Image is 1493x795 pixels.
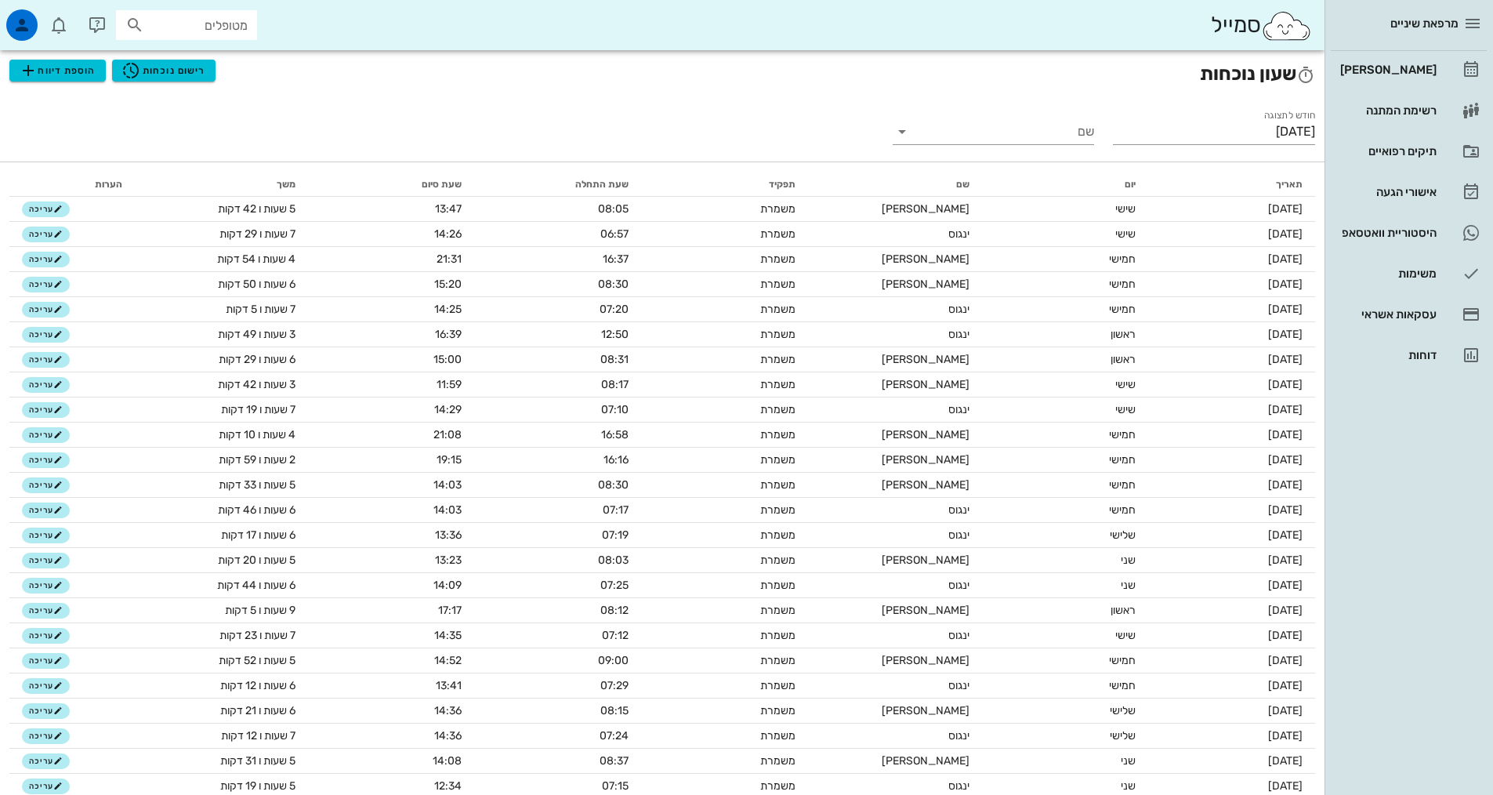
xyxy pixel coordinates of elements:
[982,172,1148,197] th: יום: לא ממוין. לחץ למיון לפי סדר עולה. הפעל למיון עולה.
[641,397,808,423] td: משמרת
[641,623,808,648] td: משמרת
[22,427,70,443] button: עריכה
[46,13,56,22] span: תג
[641,573,808,598] td: משמרת
[19,61,96,80] span: הוספת דיווח
[1109,303,1136,316] span: חמישי
[641,222,808,247] td: משמרת
[1115,629,1136,642] span: שישי
[434,704,462,717] span: 14:36
[1337,186,1437,198] div: אישורי הגעה
[29,531,63,540] span: עריכה
[641,749,808,774] td: משמרת
[9,60,106,82] button: הוספת דיווח
[882,378,969,391] span: [PERSON_NAME]
[808,172,982,197] th: שם: לא ממוין. לחץ למיון לפי סדר עולה. הפעל למיון עולה.
[601,403,629,416] span: 07:10
[219,428,295,441] span: 4 שעות ו 10 דקות
[1121,579,1136,592] span: שני
[641,699,808,724] td: משמרת
[1121,779,1136,793] span: שני
[221,729,295,742] span: 7 שעות ו 12 דקות
[29,757,63,766] span: עריכה
[1115,227,1136,241] span: שישי
[882,704,969,717] span: [PERSON_NAME]
[1268,428,1303,441] span: [DATE]
[29,305,63,314] span: עריכה
[112,60,216,82] button: רישום נוכחות
[1268,604,1303,617] span: [DATE]
[1268,654,1303,667] span: [DATE]
[1268,403,1303,416] span: [DATE]
[435,202,462,216] span: 13:47
[956,179,969,190] span: שם
[1148,172,1315,197] th: תאריך: לא ממוין. לחץ למיון לפי סדר עולה. הפעל למיון עולה.
[641,423,808,448] td: משמרת
[22,352,70,368] button: עריכה
[1110,528,1136,542] span: שלישי
[435,328,462,341] span: 16:39
[22,402,70,418] button: עריכה
[600,227,629,241] span: 06:57
[29,330,63,339] span: עריכה
[1268,503,1303,517] span: [DATE]
[29,581,63,590] span: עריכה
[29,205,63,214] span: עריכה
[437,252,462,266] span: 21:31
[1268,202,1303,216] span: [DATE]
[433,478,462,492] span: 14:03
[219,453,295,466] span: 2 שעות ו 59 דקות
[435,554,462,567] span: 13:23
[948,679,969,692] span: ינגוס
[422,179,462,190] span: שעת סיום
[29,380,63,390] span: עריכה
[22,277,70,292] button: עריכה
[769,179,795,190] span: תפקיד
[641,498,808,523] td: משמרת
[1121,554,1136,567] span: שני
[1331,173,1487,211] a: אישורי הגעה
[602,528,629,542] span: 07:19
[221,403,295,416] span: 7 שעות ו 19 דקות
[225,604,295,617] span: 9 שעות ו 5 דקות
[1125,179,1136,190] span: יום
[603,453,629,466] span: 16:16
[434,303,462,316] span: 14:25
[948,503,969,517] span: ינגוס
[437,378,462,391] span: 11:59
[882,278,969,291] span: [PERSON_NAME]
[437,453,462,466] span: 19:15
[1115,403,1136,416] span: שישי
[474,172,641,197] th: שעת התחלה
[641,598,808,623] td: משמרת
[641,247,808,272] td: משמרת
[22,201,70,217] button: עריכה
[29,731,63,741] span: עריכה
[1109,503,1136,517] span: חמישי
[882,754,969,768] span: [PERSON_NAME]
[1268,704,1303,717] span: [DATE]
[882,202,969,216] span: [PERSON_NAME]
[434,779,462,793] span: 12:34
[882,654,969,667] span: [PERSON_NAME]
[22,227,70,242] button: עריכה
[433,428,462,441] span: 21:08
[1268,554,1303,567] span: [DATE]
[29,405,63,415] span: עריכה
[1109,654,1136,667] span: חמישי
[641,322,808,347] td: משמרת
[1268,227,1303,241] span: [DATE]
[434,629,462,642] span: 14:35
[575,179,629,190] span: שעת התחלה
[29,556,63,565] span: עריכה
[22,528,70,543] button: עריכה
[218,554,295,567] span: 5 שעות ו 20 דקות
[1268,353,1303,366] span: [DATE]
[598,202,629,216] span: 08:05
[22,728,70,744] button: עריכה
[22,553,70,568] button: עריכה
[22,653,70,669] button: עריכה
[22,628,70,644] button: עריכה
[1110,729,1136,742] span: שלישי
[1109,478,1136,492] span: חמישי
